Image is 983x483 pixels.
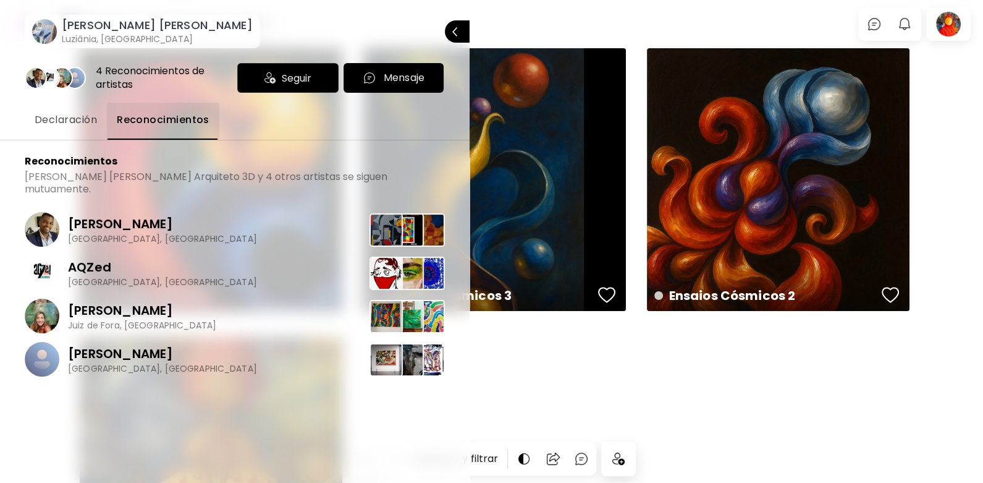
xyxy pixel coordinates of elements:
[62,33,253,45] h6: Luziânia, [GEOGRAPHIC_DATA]
[390,300,424,333] img: 175222
[68,320,216,331] p: Juiz de Fora, [GEOGRAPHIC_DATA]
[25,171,445,195] p: [PERSON_NAME] [PERSON_NAME] Arquiteto 3D y 4 otros artistas se siguen mutuamente.
[68,233,257,244] p: [GEOGRAPHIC_DATA], [GEOGRAPHIC_DATA]
[68,276,257,288] p: [GEOGRAPHIC_DATA], [GEOGRAPHIC_DATA]
[237,63,339,93] div: Seguir
[117,113,209,127] span: Reconocimientos
[68,344,257,363] p: [PERSON_NAME]
[411,343,445,377] img: 117621
[369,213,403,247] img: 116265
[35,113,97,127] span: Declaración
[384,71,424,85] p: Mensaje
[25,208,445,251] a: [PERSON_NAME][GEOGRAPHIC_DATA], [GEOGRAPHIC_DATA]116265117370116262
[25,251,445,294] a: AQZed[GEOGRAPHIC_DATA], [GEOGRAPHIC_DATA]175394175387175455
[282,71,311,86] span: Seguir
[25,338,445,381] a: [PERSON_NAME][GEOGRAPHIC_DATA], [GEOGRAPHIC_DATA]175563117628117621
[25,294,445,338] a: [PERSON_NAME]Juiz de Fora, [GEOGRAPHIC_DATA]175125175222175347
[369,343,403,377] img: 175563
[62,18,253,33] h6: [PERSON_NAME] [PERSON_NAME]
[96,64,232,92] div: 4 Reconocimientos de artistas
[390,213,424,247] img: 117370
[344,63,444,93] button: chatIconMensaje
[390,257,424,290] img: 175387
[264,72,276,83] img: icon
[25,155,117,168] p: Reconocimientos
[369,300,403,333] img: 175125
[68,215,257,233] p: [PERSON_NAME]
[68,363,257,374] p: [GEOGRAPHIC_DATA], [GEOGRAPHIC_DATA]
[411,213,445,247] img: 116262
[390,343,424,377] img: 117628
[68,258,257,276] p: AQZed
[369,257,403,290] img: 175394
[363,71,376,85] img: chatIcon
[411,300,445,333] img: 175347
[411,257,445,290] img: 175455
[68,301,216,320] p: [PERSON_NAME]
